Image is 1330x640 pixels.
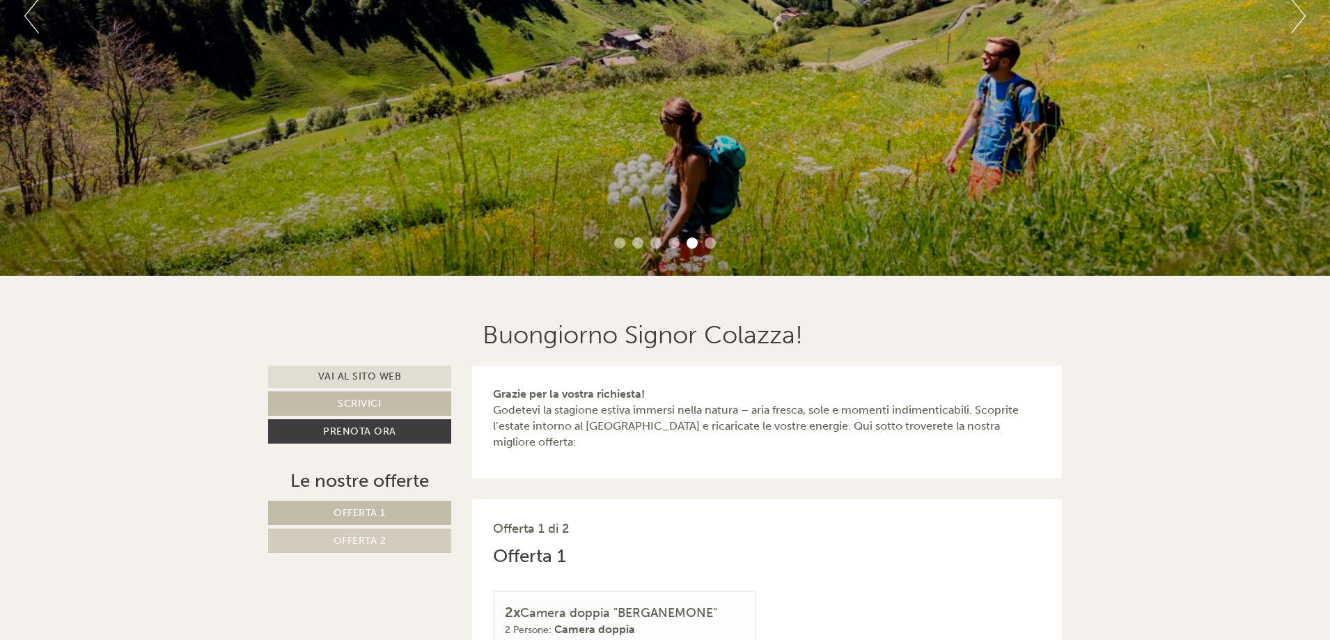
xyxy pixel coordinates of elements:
div: [DATE] [249,10,300,34]
a: Scrivici [268,391,451,416]
b: Camera doppia [554,623,635,636]
small: 14:51 [21,68,219,77]
span: Offerta 1 di 2 [493,521,569,536]
div: Buon giorno, come possiamo aiutarla? [10,38,226,80]
a: Vai al sito web [268,366,451,388]
span: Offerta 1 [334,507,386,519]
a: Prenota ora [268,419,451,444]
div: Hotel [GEOGRAPHIC_DATA] [21,40,219,52]
div: Offerta 1 [493,543,566,569]
div: Camera doppia "BERGANEMONE" [505,602,745,623]
b: 2x [505,604,520,621]
h1: Buongiorno Signor Colazza! [483,321,803,349]
div: Le nostre offerte [268,468,451,494]
span: Offerta 2 [334,535,386,547]
button: Invia [478,367,549,391]
small: 2 Persone: [505,624,551,636]
strong: Grazie per la vostra richiesta! [493,387,645,400]
p: Godetevi la stagione estiva immersi nella natura – aria fresca, sole e momenti indimenticabili. S... [493,387,1042,450]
